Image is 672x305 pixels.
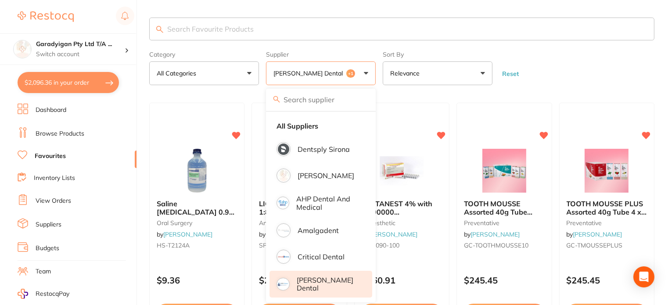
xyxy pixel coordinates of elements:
div: Open Intercom Messenger [633,266,654,287]
input: Search Favourite Products [149,18,654,40]
img: AHP Dental and Medical [278,198,288,208]
p: Amalgadent [298,226,339,234]
input: Search supplier [266,89,376,111]
a: Team [36,267,51,276]
a: View Orders [36,197,71,205]
button: Reset [500,70,521,78]
span: by [362,230,417,238]
img: Adam Dental [278,170,289,181]
img: Saline Sodium Chloride 0.9 for Irrigation 1L Bottle [169,149,226,193]
small: anaesthetic [259,219,339,226]
p: $210.91 [259,275,339,285]
span: SP-4090-100 [362,241,399,249]
span: HS-T2124A [157,241,190,249]
label: Sort By [383,51,492,58]
span: GC-TMOUSSEPLUS [567,241,623,249]
b: Saline Sodium Chloride 0.9 for Irrigation 1L Bottle [157,200,237,216]
a: Favourites [35,152,66,161]
button: [PERSON_NAME] Dental+1 [266,61,376,85]
label: Supplier [266,51,376,58]
span: SP-4036-100 [259,241,297,249]
a: [PERSON_NAME] [471,230,520,238]
a: [PERSON_NAME] [368,230,417,238]
a: [PERSON_NAME] [573,230,622,238]
p: Switch account [36,50,125,59]
small: preventative [567,219,647,226]
p: [PERSON_NAME] Dental [297,276,360,292]
span: TOOTH MOUSSE Assorted 40g Tube 2xStraw Van Mint Melon Tfrutti [464,199,532,232]
span: LIGNOSPAN 2% Special 1:80000 [MEDICAL_DATA] 2.2ml 2xBox 50 Blue [259,199,339,232]
img: Critical Dental [278,251,289,262]
small: oral surgery [157,219,237,226]
img: TOOTH MOUSSE PLUS Assorted 40g Tube 4 x Mint & Straw 2 x Van [578,149,635,193]
a: Suppliers [36,220,61,229]
a: Browse Products [36,129,84,138]
li: Clear selection [270,117,372,135]
img: Erskine Dental [278,279,288,290]
span: by [157,230,212,238]
b: SEPTANEST 4% with 1:100000 adrenalin 2.2ml 2xBox 50 GOLD [362,200,442,216]
p: $245.45 [464,275,544,285]
span: TOOTH MOUSSE PLUS Assorted 40g Tube 4 x Mint & Straw 2 x Van [567,199,647,224]
p: Critical Dental [298,253,345,261]
a: Budgets [36,244,59,253]
img: Dentsply Sirona [278,144,289,155]
button: Relevance [383,61,492,85]
p: AHP Dental and Medical [296,195,360,211]
img: Restocq Logo [18,11,74,22]
a: [PERSON_NAME] [163,230,212,238]
b: LIGNOSPAN 2% Special 1:80000 adrenalin 2.2ml 2xBox 50 Blue [259,200,339,216]
p: Relevance [390,69,423,78]
button: $2,096.36 in your order [18,72,119,93]
b: TOOTH MOUSSE PLUS Assorted 40g Tube 4 x Mint & Straw 2 x Van [567,200,647,216]
p: Dentsply Sirona [298,145,350,153]
p: [PERSON_NAME] [298,172,354,179]
b: TOOTH MOUSSE Assorted 40g Tube 2xStraw Van Mint Melon Tfrutti [464,200,544,216]
a: Restocq Logo [18,7,74,27]
img: SEPTANEST 4% with 1:100000 adrenalin 2.2ml 2xBox 50 GOLD [373,149,430,193]
a: Dashboard [36,106,66,115]
img: Garadyigan Pty Ltd T/A Annandale Dental [14,40,31,58]
span: by [567,230,622,238]
span: by [464,230,520,238]
strong: All Suppliers [277,122,318,130]
span: +1 [346,69,355,78]
p: $9.36 [157,275,237,285]
span: Saline [MEDICAL_DATA] 0.9 for Irrigation 1L Bottle [157,199,234,224]
a: Inventory Lists [34,174,75,183]
small: anaesthetic [362,219,442,226]
p: $260.91 [362,275,442,285]
a: RestocqPay [18,289,69,299]
small: preventative [464,219,544,226]
img: TOOTH MOUSSE Assorted 40g Tube 2xStraw Van Mint Melon Tfrutti [476,149,533,193]
p: $245.45 [567,275,647,285]
span: GC-TOOTHMOUSSE10 [464,241,528,249]
button: All Categories [149,61,259,85]
span: SEPTANEST 4% with 1:100000 [MEDICAL_DATA] 2.2ml 2xBox 50 GOLD [362,199,442,232]
h4: Garadyigan Pty Ltd T/A Annandale Dental [36,40,125,49]
span: by [259,230,315,238]
p: [PERSON_NAME] Dental [273,69,346,78]
img: Amalgadent [278,225,289,236]
p: All Categories [157,69,200,78]
span: RestocqPay [36,290,69,298]
img: RestocqPay [18,289,28,299]
label: Category [149,51,259,58]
